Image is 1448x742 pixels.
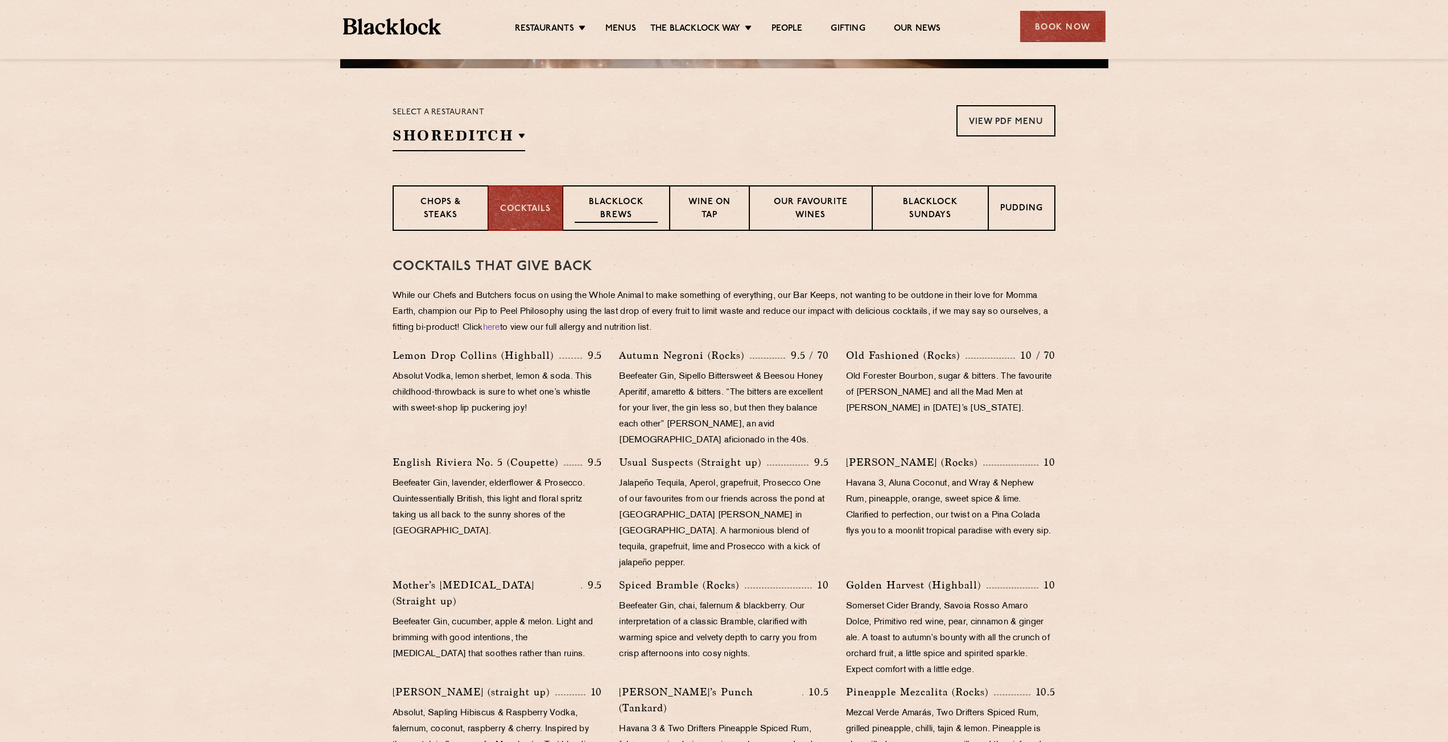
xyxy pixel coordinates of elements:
p: 10 / 70 [1015,348,1055,363]
p: 10 [1038,578,1055,592]
a: Restaurants [515,23,574,36]
p: Blacklock Sundays [884,196,976,223]
p: 10 [1038,455,1055,470]
h2: Shoreditch [393,126,525,151]
p: Beefeater Gin, Sipello Bittersweet & Beesou Honey Aperitif, amaretto & bitters. “The bitters are ... [619,369,828,449]
p: [PERSON_NAME] (Rocks) [846,454,983,470]
p: Our favourite wines [761,196,860,223]
p: Pudding [1000,202,1043,217]
a: The Blacklock Way [650,23,740,36]
p: Select a restaurant [393,105,525,120]
p: Pineapple Mezcalita (Rocks) [846,684,994,700]
p: English Riviera No. 5 (Coupette) [393,454,564,470]
a: Gifting [831,23,865,36]
p: While our Chefs and Butchers focus on using the Whole Animal to make something of everything, our... [393,288,1055,336]
p: Havana 3, Aluna Coconut, and Wray & Nephew Rum, pineapple, orange, sweet spice & lime. Clarified ... [846,476,1055,540]
a: Our News [894,23,941,36]
p: 10 [585,685,603,699]
p: 10 [812,578,829,592]
p: Chops & Steaks [405,196,476,223]
a: here [483,324,500,332]
p: 9.5 [808,455,829,470]
p: Old Forester Bourbon, sugar & bitters. The favourite of [PERSON_NAME] and all the Mad Men at [PER... [846,369,1055,417]
p: Somerset Cider Brandy, Savoia Rosso Amaro Dolce, Primitivo red wine, pear, cinnamon & ginger ale.... [846,599,1055,678]
p: 9.5 / 70 [785,348,829,363]
p: Blacklock Brews [575,196,658,223]
p: Spiced Bramble (Rocks) [619,577,745,593]
p: 10.5 [803,685,828,699]
p: 9.5 [582,578,603,592]
p: Usual Suspects (Straight up) [619,454,767,470]
p: Mother’s [MEDICAL_DATA] (Straight up) [393,577,581,609]
a: Menus [605,23,636,36]
p: [PERSON_NAME] (straight up) [393,684,555,700]
p: Old Fashioned (Rocks) [846,347,966,363]
p: Wine on Tap [682,196,737,223]
img: BL_Textured_Logo-footer-cropped.svg [343,18,442,35]
p: 9.5 [582,455,603,470]
p: Lemon Drop Collins (Highball) [393,347,559,363]
p: 10.5 [1030,685,1055,699]
p: Golden Harvest (Highball) [846,577,987,593]
p: [PERSON_NAME]’s Punch (Tankard) [619,684,802,716]
p: Beefeater Gin, lavender, elderflower & Prosecco. Quintessentially British, this light and floral ... [393,476,602,540]
div: Book Now [1020,11,1105,42]
p: Absolut Vodka, lemon sherbet, lemon & soda. This childhood-throwback is sure to whet one’s whistl... [393,369,602,417]
p: 9.5 [582,348,603,363]
p: Cocktails [500,203,551,216]
a: View PDF Menu [956,105,1055,136]
a: People [772,23,802,36]
p: Jalapeño Tequila, Aperol, grapefruit, Prosecco One of our favourites from our friends across the ... [619,476,828,571]
p: Autumn Negroni (Rocks) [619,347,750,363]
h3: Cocktails That Give Back [393,259,1055,274]
p: Beefeater Gin, chai, falernum & blackberry. Our interpretation of a classic Bramble, clarified wi... [619,599,828,662]
p: Beefeater Gin, cucumber, apple & melon. Light and brimming with good intentions, the [MEDICAL_DAT... [393,615,602,662]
